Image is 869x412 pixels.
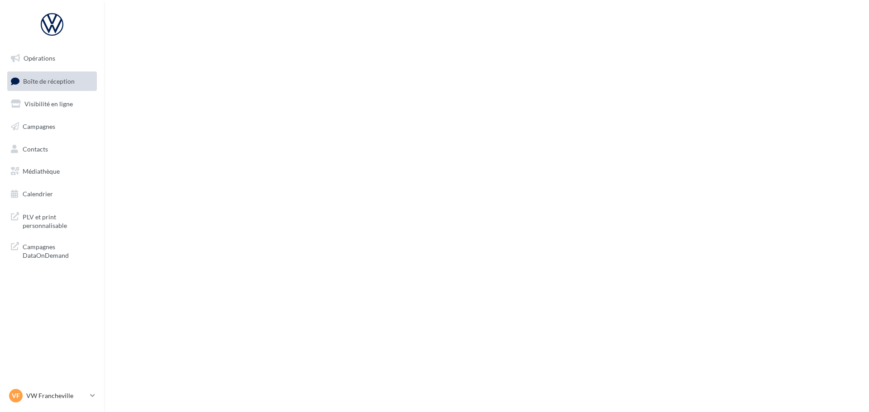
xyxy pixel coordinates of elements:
a: Campagnes [5,117,99,136]
span: Campagnes [23,123,55,130]
a: VF VW Francheville [7,387,97,404]
span: Visibilité en ligne [24,100,73,108]
span: VF [12,391,20,400]
a: Campagnes DataOnDemand [5,237,99,264]
span: PLV et print personnalisable [23,211,93,230]
a: Boîte de réception [5,71,99,91]
p: VW Francheville [26,391,86,400]
a: PLV et print personnalisable [5,207,99,234]
span: Campagnes DataOnDemand [23,241,93,260]
a: Calendrier [5,185,99,204]
span: Médiathèque [23,167,60,175]
span: Opérations [24,54,55,62]
span: Calendrier [23,190,53,198]
span: Boîte de réception [23,77,75,85]
span: Contacts [23,145,48,152]
a: Visibilité en ligne [5,95,99,114]
a: Contacts [5,140,99,159]
a: Opérations [5,49,99,68]
a: Médiathèque [5,162,99,181]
